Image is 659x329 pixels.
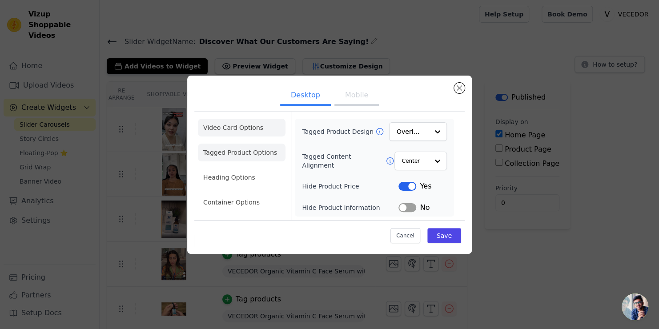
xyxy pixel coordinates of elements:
[198,144,285,161] li: Tagged Product Options
[198,193,285,211] li: Container Options
[302,152,385,170] label: Tagged Content Alignment
[454,83,465,93] button: Close modal
[198,169,285,186] li: Heading Options
[420,181,431,192] span: Yes
[420,202,430,213] span: No
[302,182,398,191] label: Hide Product Price
[390,228,420,243] button: Cancel
[622,293,648,320] div: Open chat
[280,86,331,106] button: Desktop
[198,119,285,136] li: Video Card Options
[334,86,379,106] button: Mobile
[302,127,375,136] label: Tagged Product Design
[302,203,398,212] label: Hide Product Information
[427,228,461,243] button: Save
